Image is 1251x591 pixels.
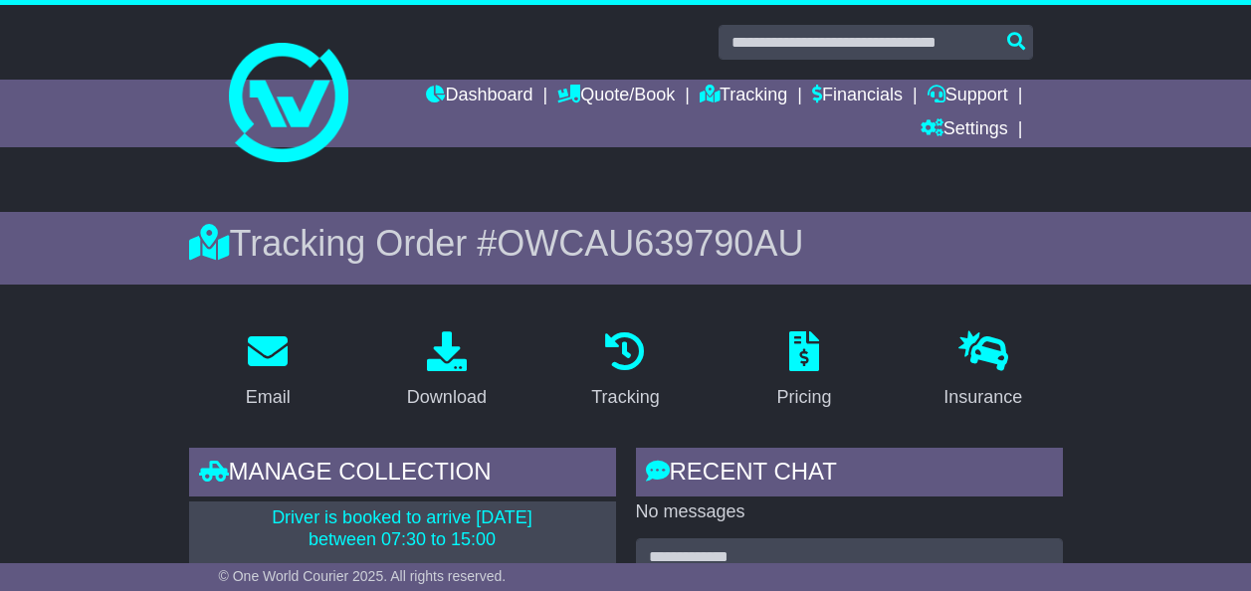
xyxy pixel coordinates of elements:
[233,324,304,418] a: Email
[764,324,845,418] a: Pricing
[777,384,832,411] div: Pricing
[201,507,604,550] p: Driver is booked to arrive [DATE] between 07:30 to 15:00
[921,113,1008,147] a: Settings
[591,384,659,411] div: Tracking
[189,222,1063,265] div: Tracking Order #
[219,568,507,584] span: © One World Courier 2025. All rights reserved.
[407,384,487,411] div: Download
[928,80,1008,113] a: Support
[812,80,903,113] a: Financials
[636,448,1063,501] div: RECENT CHAT
[497,223,803,264] span: OWCAU639790AU
[943,384,1022,411] div: Insurance
[700,80,787,113] a: Tracking
[394,324,500,418] a: Download
[246,384,291,411] div: Email
[578,324,672,418] a: Tracking
[636,501,1063,523] p: No messages
[189,448,616,501] div: Manage collection
[931,324,1035,418] a: Insurance
[426,80,532,113] a: Dashboard
[557,80,675,113] a: Quote/Book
